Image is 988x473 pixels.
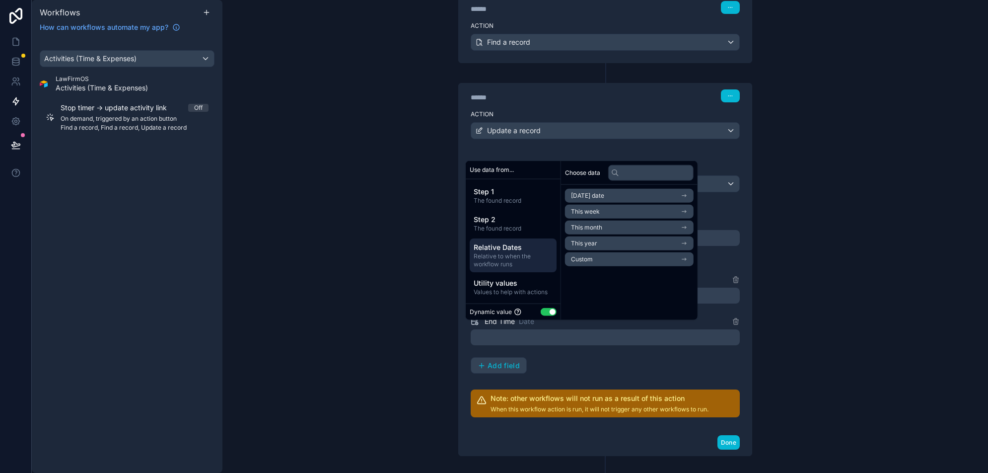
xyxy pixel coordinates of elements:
span: Utility values [474,278,553,288]
span: Use data from... [470,165,514,173]
span: End Time [485,316,515,326]
button: Find a record [471,34,740,51]
span: Update a record [487,126,541,136]
span: Date [519,316,534,326]
button: Update a record [471,122,740,139]
span: Workflows [40,7,80,17]
span: Choose data [565,168,600,176]
h2: Note: other workflows will not run as a result of this action [491,394,708,403]
p: When this workflow action is run, it will not trigger any other workflows to run. [491,405,708,413]
div: scrollable content [466,179,561,303]
span: Add field [488,361,520,370]
span: The found record [474,196,553,204]
a: How can workflows automate my app? [36,22,184,32]
span: Step 2 [474,214,553,224]
label: Action [471,110,740,118]
span: The found record [474,224,553,232]
span: Relative to when the workflow runs [474,252,553,268]
button: Add field [471,358,526,374]
span: Values to help with actions [474,288,553,296]
button: Done [717,435,740,450]
label: Action [471,22,740,30]
span: How can workflows automate my app? [40,22,168,32]
span: Dynamic value [470,308,512,316]
span: Find a record [487,37,530,47]
span: Relative Dates [474,242,553,252]
span: Step 1 [474,186,553,196]
button: Add field [471,357,527,374]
